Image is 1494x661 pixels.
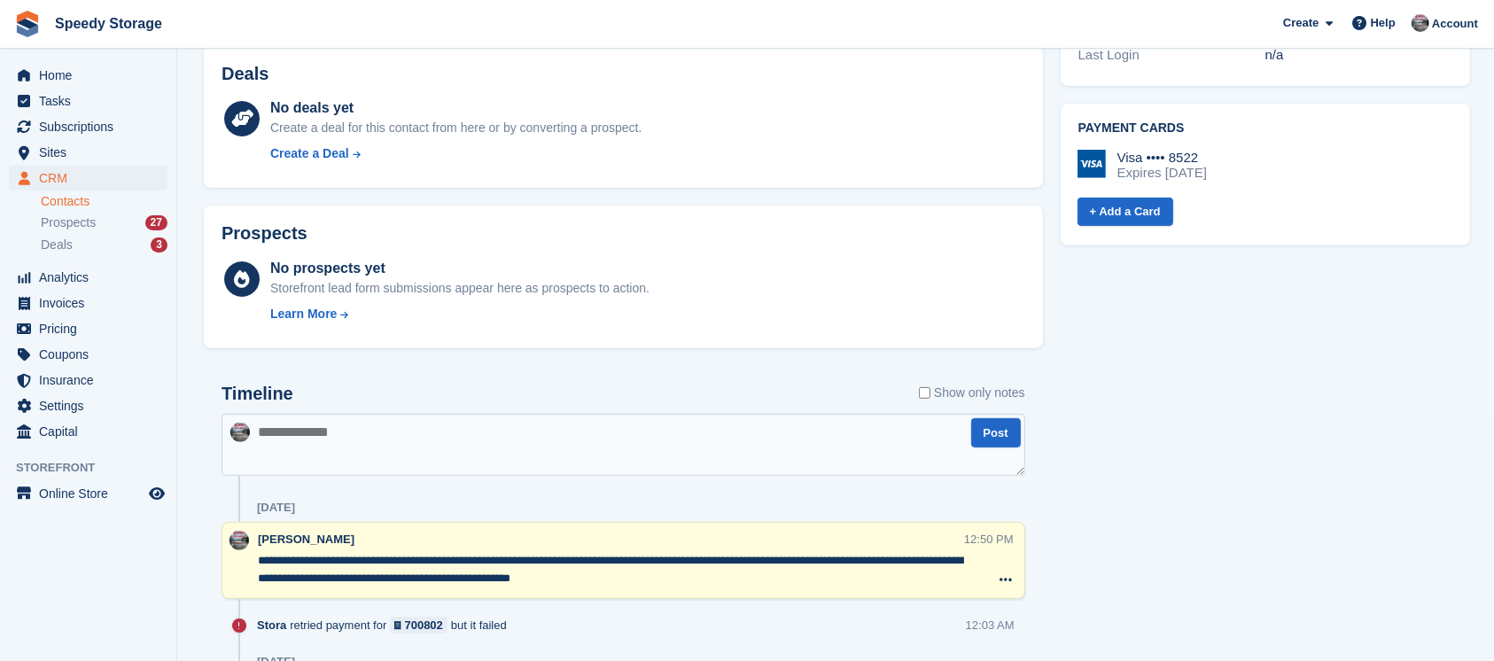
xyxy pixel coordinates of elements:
a: menu [9,393,167,418]
a: Create a Deal [270,144,642,163]
div: 27 [145,215,167,230]
label: Show only notes [919,384,1025,402]
a: Speedy Storage [48,9,169,38]
span: Capital [39,419,145,444]
img: Dan Jackson [230,531,249,550]
div: No prospects yet [270,258,650,279]
input: Show only notes [919,384,930,402]
span: Help [1371,14,1396,32]
a: Preview store [146,483,167,504]
span: [PERSON_NAME] [258,533,354,546]
span: Storefront [16,459,176,477]
div: 12:03 AM [966,617,1015,634]
a: menu [9,368,167,393]
a: 700802 [390,617,447,634]
img: Dan Jackson [230,423,250,442]
a: menu [9,166,167,191]
div: Visa •••• 8522 [1117,150,1207,166]
div: Learn More [270,305,337,323]
div: Create a Deal [270,144,349,163]
div: retried payment for but it failed [257,617,516,634]
a: menu [9,291,167,315]
span: Create [1283,14,1319,32]
img: Visa Logo [1078,150,1106,178]
span: Online Store [39,481,145,506]
h2: Deals [222,64,268,84]
span: Settings [39,393,145,418]
a: menu [9,89,167,113]
a: + Add a Card [1078,198,1173,227]
span: Prospects [41,214,96,231]
div: Storefront lead form submissions appear here as prospects to action. [270,279,650,298]
img: stora-icon-8386f47178a22dfd0bd8f6a31ec36ba5ce8667c1dd55bd0f319d3a0aa187defe.svg [14,11,41,37]
img: Dan Jackson [1412,14,1429,32]
span: Tasks [39,89,145,113]
a: Prospects 27 [41,214,167,232]
div: [DATE] [257,501,295,515]
a: menu [9,481,167,506]
a: menu [9,265,167,290]
span: Insurance [39,368,145,393]
div: Expires [DATE] [1117,165,1207,181]
span: Coupons [39,342,145,367]
a: menu [9,419,167,444]
span: Analytics [39,265,145,290]
div: n/a [1265,45,1452,66]
span: Deals [41,237,73,253]
a: Contacts [41,193,167,210]
a: menu [9,342,167,367]
a: menu [9,316,167,341]
div: 700802 [405,617,443,634]
span: Invoices [39,291,145,315]
button: Post [971,418,1021,447]
div: 12:50 PM [964,531,1014,548]
span: Sites [39,140,145,165]
span: Stora [257,617,286,634]
div: 3 [151,237,167,253]
h2: Payment cards [1078,121,1452,136]
a: menu [9,63,167,88]
div: Last Login [1078,45,1265,66]
div: No deals yet [270,97,642,119]
h2: Prospects [222,223,307,244]
span: CRM [39,166,145,191]
h2: Timeline [222,384,293,404]
span: Subscriptions [39,114,145,139]
a: menu [9,114,167,139]
span: Home [39,63,145,88]
a: menu [9,140,167,165]
span: Pricing [39,316,145,341]
div: Create a deal for this contact from here or by converting a prospect. [270,119,642,137]
span: Account [1432,15,1478,33]
a: Learn More [270,305,650,323]
a: Deals 3 [41,236,167,254]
